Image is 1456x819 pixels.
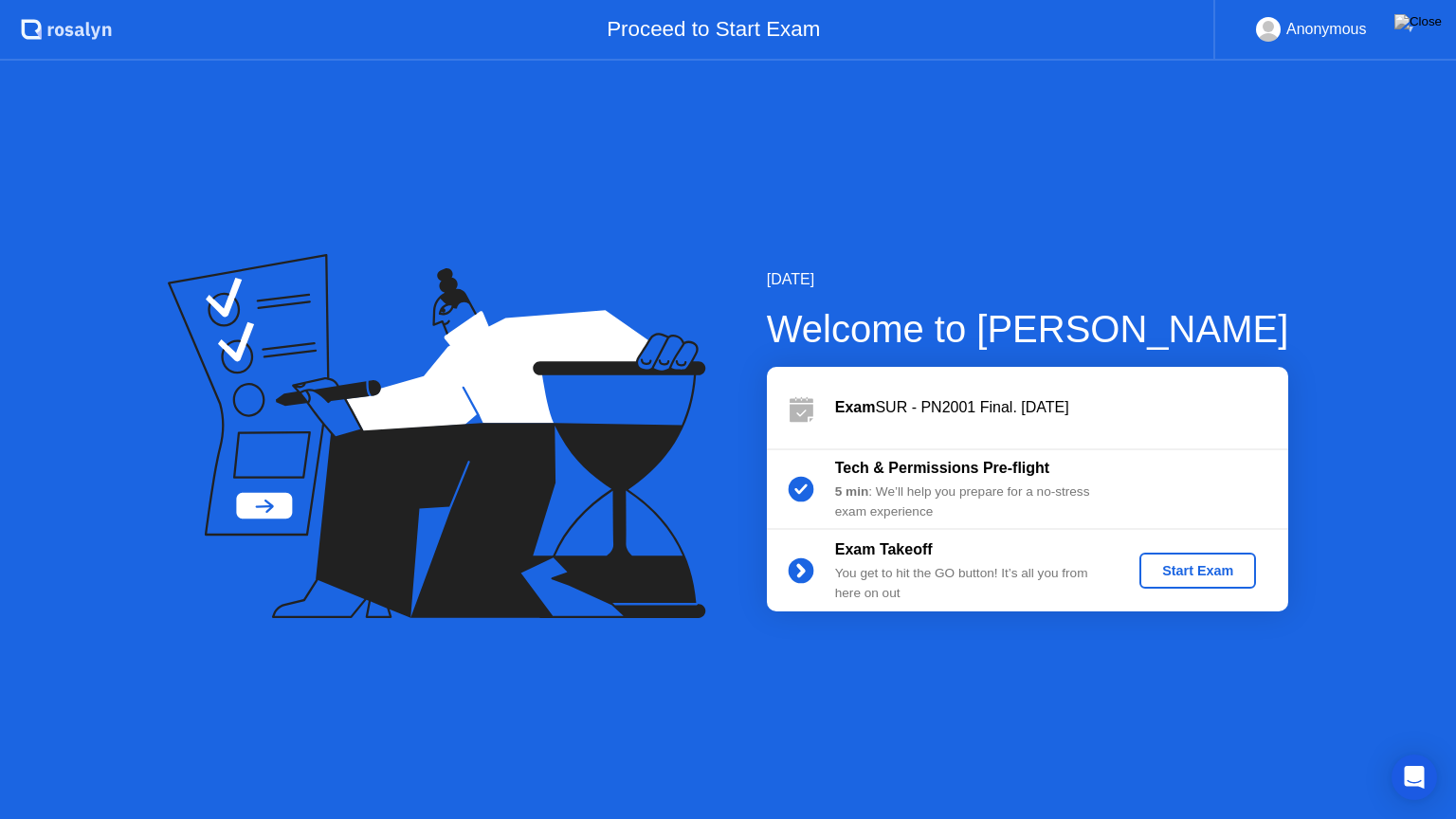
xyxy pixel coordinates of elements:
div: : We’ll help you prepare for a no-stress exam experience [835,482,1108,521]
div: Anonymous [1286,17,1367,42]
div: Open Intercom Messenger [1392,755,1437,800]
div: Start Exam [1147,563,1248,578]
b: Exam [835,399,876,415]
b: 5 min [835,484,869,499]
div: You get to hit the GO button! It’s all you from here on out [835,564,1108,603]
b: Exam Takeoff [835,541,933,557]
div: Welcome to [PERSON_NAME] [767,300,1289,357]
div: SUR - PN2001 Final. [DATE] [835,396,1288,419]
button: Start Exam [1139,553,1256,589]
img: Close [1394,14,1442,29]
b: Tech & Permissions Pre-flight [835,460,1049,476]
div: [DATE] [767,268,1289,291]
